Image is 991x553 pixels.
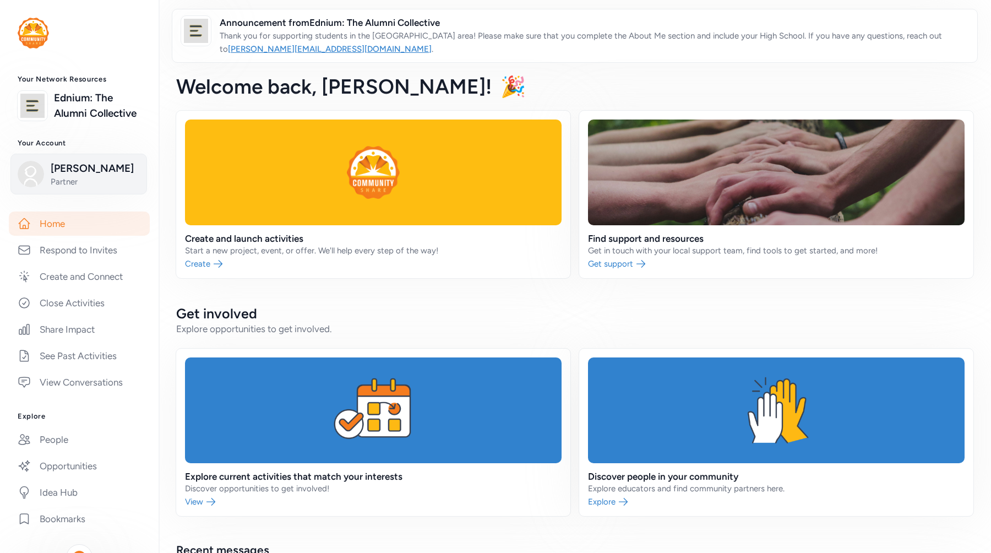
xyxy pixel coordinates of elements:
[54,90,141,121] a: Ednium: The Alumni Collective
[228,44,432,54] a: [PERSON_NAME][EMAIL_ADDRESS][DOMAIN_NAME]
[9,317,150,341] a: Share Impact
[176,322,973,335] div: Explore opportunities to get involved.
[176,305,973,322] h2: Get involved
[500,74,526,99] span: 🎉
[220,29,968,56] p: Thank you for supporting students in the [GEOGRAPHIC_DATA] area! Please make sure that you comple...
[9,480,150,505] a: Idea Hub
[18,139,141,148] h3: Your Account
[9,370,150,394] a: View Conversations
[51,161,140,176] span: [PERSON_NAME]
[9,507,150,531] a: Bookmarks
[9,291,150,315] a: Close Activities
[184,19,208,43] img: logo
[9,344,150,368] a: See Past Activities
[176,74,492,99] span: Welcome back , [PERSON_NAME]!
[18,75,141,84] h3: Your Network Resources
[20,94,45,118] img: logo
[18,18,49,48] img: logo
[18,412,141,421] h3: Explore
[9,212,150,236] a: Home
[220,16,968,29] span: Announcement from Ednium: The Alumni Collective
[9,427,150,452] a: People
[9,238,150,262] a: Respond to Invites
[10,154,147,194] button: [PERSON_NAME]Partner
[51,176,140,187] span: Partner
[9,454,150,478] a: Opportunities
[9,264,150,289] a: Create and Connect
